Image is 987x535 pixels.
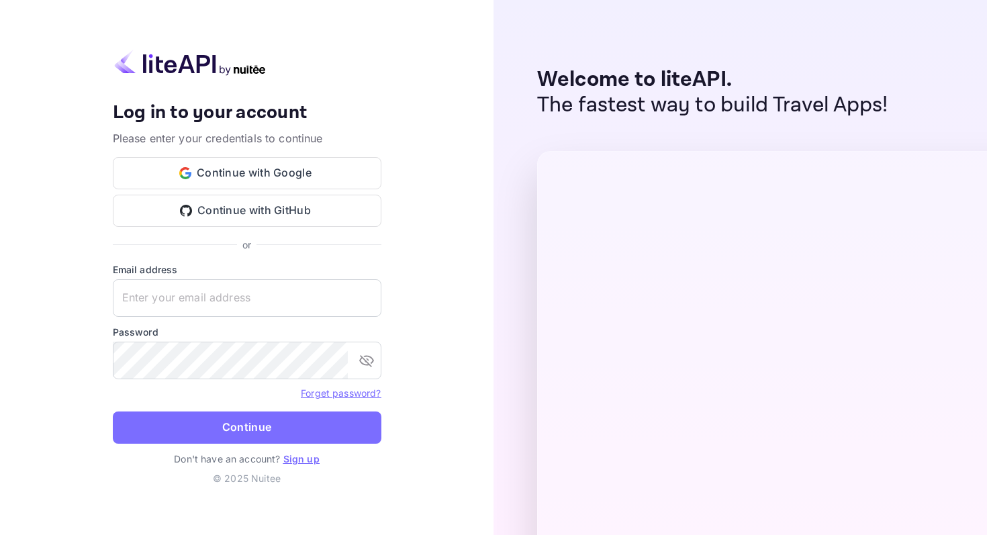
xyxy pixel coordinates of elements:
[113,130,381,146] p: Please enter your credentials to continue
[113,411,381,444] button: Continue
[113,452,381,466] p: Don't have an account?
[113,50,267,76] img: liteapi
[113,101,381,125] h4: Log in to your account
[301,387,381,399] a: Forget password?
[537,93,888,118] p: The fastest way to build Travel Apps!
[283,453,320,465] a: Sign up
[301,386,381,399] a: Forget password?
[242,238,251,252] p: or
[113,157,381,189] button: Continue with Google
[113,279,381,317] input: Enter your email address
[113,471,381,485] p: © 2025 Nuitee
[537,67,888,93] p: Welcome to liteAPI.
[113,325,381,339] label: Password
[113,262,381,277] label: Email address
[113,195,381,227] button: Continue with GitHub
[353,347,380,374] button: toggle password visibility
